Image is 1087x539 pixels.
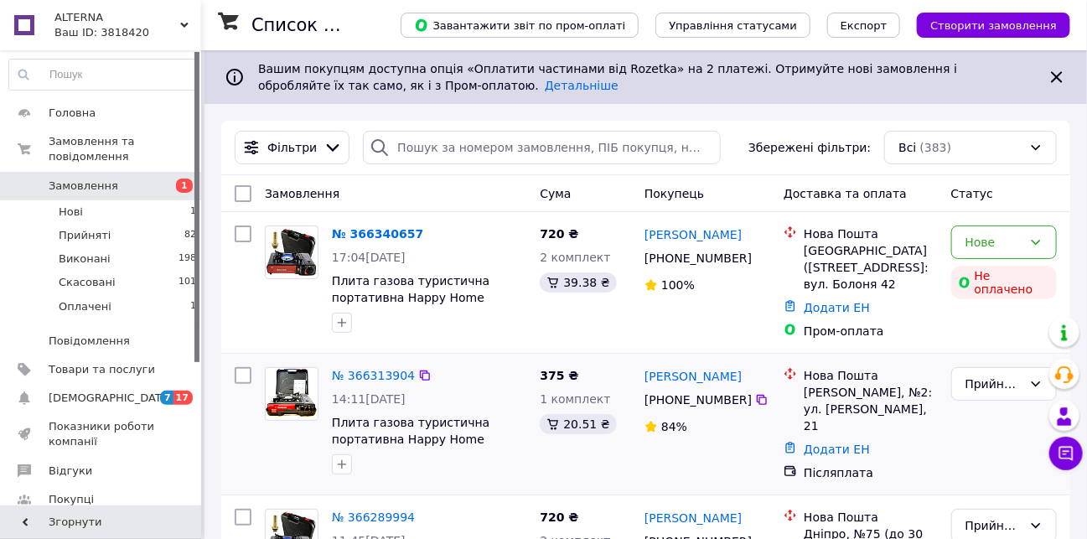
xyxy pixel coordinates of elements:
[49,464,92,479] span: Відгуки
[1049,437,1083,470] button: Чат з покупцем
[748,139,871,156] span: Збережені фільтри:
[54,25,201,40] div: Ваш ID: 3818420
[965,375,1022,393] div: Прийнято
[661,420,687,433] span: 84%
[265,367,318,421] a: Фото товару
[965,233,1022,251] div: Нове
[49,391,173,406] span: [DEMOGRAPHIC_DATA]
[49,419,155,449] span: Показники роботи компанії
[804,443,870,456] a: Додати ЕН
[332,251,406,264] span: 17:04[DATE]
[804,242,937,293] div: [GEOGRAPHIC_DATA] ([STREET_ADDRESS]: вул. Болоня 42
[160,391,173,405] span: 7
[545,79,619,92] a: Детальніше
[265,225,318,279] a: Фото товару
[784,187,907,200] span: Доставка та оплата
[332,369,415,382] a: № 366313904
[804,464,937,481] div: Післяплата
[641,388,755,412] div: [PHONE_NUMBER]
[965,516,1022,535] div: Прийнято
[363,131,721,164] input: Пошук за номером замовлення, ПІБ покупця, номером телефону, Email, номером накладної
[49,334,130,349] span: Повідомлення
[644,510,742,526] a: [PERSON_NAME]
[540,227,578,241] span: 720 ₴
[669,19,797,32] span: Управління статусами
[179,275,196,290] span: 101
[540,251,610,264] span: 2 комплект
[251,15,422,35] h1: Список замовлень
[401,13,639,38] button: Завантажити звіт по пром-оплаті
[49,179,118,194] span: Замовлення
[332,274,489,304] a: Плита газова туристична портативна Happy Home
[179,251,196,267] span: 198
[540,369,578,382] span: 375 ₴
[804,323,937,339] div: Пром-оплата
[59,205,83,220] span: Нові
[190,299,196,314] span: 1
[644,368,742,385] a: [PERSON_NAME]
[266,228,318,276] img: Фото товару
[804,509,937,526] div: Нова Пошта
[266,369,318,419] img: Фото товару
[804,367,937,384] div: Нова Пошта
[54,10,180,25] span: ALTERNA
[951,266,1057,299] div: Не оплачено
[190,205,196,220] span: 1
[49,106,96,121] span: Головна
[644,226,742,243] a: [PERSON_NAME]
[332,227,423,241] a: № 366340657
[59,251,111,267] span: Виконані
[176,179,193,193] span: 1
[267,139,317,156] span: Фільтри
[951,187,994,200] span: Статус
[661,278,695,292] span: 100%
[641,246,755,270] div: [PHONE_NUMBER]
[332,416,489,446] a: Плита газова туристична портативна Happy Home
[917,13,1070,38] button: Створити замовлення
[920,141,952,154] span: (383)
[804,384,937,434] div: [PERSON_NAME], №2: ул. [PERSON_NAME], 21
[540,187,571,200] span: Cума
[184,228,196,243] span: 82
[59,228,111,243] span: Прийняті
[540,272,616,293] div: 39.38 ₴
[258,62,957,92] span: Вашим покупцям доступна опція «Оплатити частинами від Rozetka» на 2 платежі. Отримуйте нові замов...
[540,392,610,406] span: 1 комплект
[49,492,94,507] span: Покупці
[804,225,937,242] div: Нова Пошта
[9,60,197,90] input: Пошук
[540,414,616,434] div: 20.51 ₴
[59,275,116,290] span: Скасовані
[930,19,1057,32] span: Створити замовлення
[540,510,578,524] span: 720 ₴
[414,18,625,33] span: Завантажити звіт по пром-оплаті
[900,18,1070,31] a: Створити замовлення
[804,301,870,314] a: Додати ЕН
[49,134,201,164] span: Замовлення та повідомлення
[827,13,901,38] button: Експорт
[655,13,810,38] button: Управління статусами
[332,510,415,524] a: № 366289994
[644,187,704,200] span: Покупець
[898,139,916,156] span: Всі
[173,391,193,405] span: 17
[265,187,339,200] span: Замовлення
[59,299,111,314] span: Оплачені
[49,362,155,377] span: Товари та послуги
[841,19,888,32] span: Експорт
[332,392,406,406] span: 14:11[DATE]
